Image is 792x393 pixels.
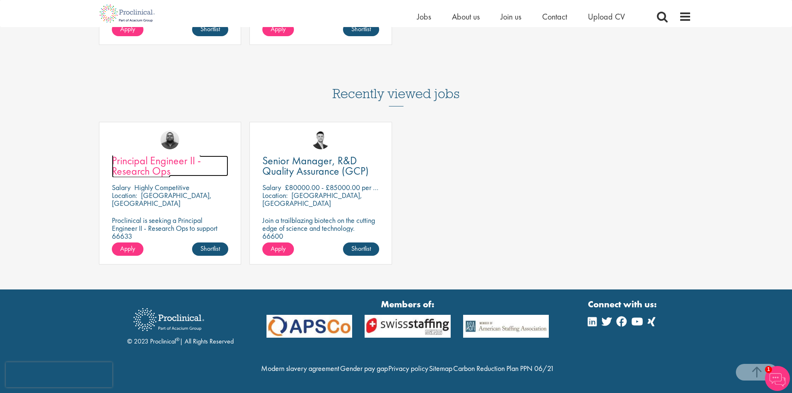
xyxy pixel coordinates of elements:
[340,363,388,373] a: Gender pay gap
[160,131,179,149] img: Ashley Bennett
[112,23,143,36] a: Apply
[112,183,131,192] span: Salary
[388,363,428,373] a: Privacy policy
[417,11,431,22] a: Jobs
[266,298,549,311] strong: Members of:
[588,11,625,22] a: Upload CV
[453,363,554,373] a: Carbon Reduction Plan PPN 06/21
[333,66,460,106] h3: Recently viewed jobs
[120,25,135,33] span: Apply
[112,190,137,200] span: Location:
[429,363,452,373] a: Sitemap
[765,366,772,373] span: 1
[261,363,339,373] a: Modern slavery agreement
[134,183,190,192] p: Highly Competitive
[343,242,379,256] a: Shortlist
[262,156,379,176] a: Senior Manager, R&D Quality Assurance (GCP)
[311,131,330,149] img: Joshua Godden
[452,11,480,22] a: About us
[192,242,228,256] a: Shortlist
[112,216,229,256] p: Proclinical is seeking a Principal Engineer II - Research Ops to support external engineering pro...
[6,362,112,387] iframe: reCAPTCHA
[176,336,180,343] sup: ®
[285,183,392,192] p: £80000.00 - £85000.00 per annum
[262,183,281,192] span: Salary
[457,315,555,338] img: APSCo
[501,11,521,22] a: Join us
[262,242,294,256] a: Apply
[271,25,286,33] span: Apply
[127,302,234,346] div: © 2023 Proclinical | All Rights Reserved
[358,315,457,338] img: APSCo
[262,216,379,232] p: Join a trailblazing biotech on the cutting edge of science and technology.
[112,190,212,208] p: [GEOGRAPHIC_DATA], [GEOGRAPHIC_DATA]
[271,244,286,253] span: Apply
[262,190,362,208] p: [GEOGRAPHIC_DATA], [GEOGRAPHIC_DATA]
[262,190,288,200] span: Location:
[343,23,379,36] a: Shortlist
[260,315,359,338] img: APSCo
[765,366,790,391] img: Chatbot
[112,156,229,176] a: Principal Engineer II - Research Ops
[262,23,294,36] a: Apply
[542,11,567,22] a: Contact
[120,244,135,253] span: Apply
[262,153,369,178] span: Senior Manager, R&D Quality Assurance (GCP)
[262,232,379,240] p: 66600
[127,302,210,337] img: Proclinical Recruitment
[588,298,659,311] strong: Connect with us:
[112,153,201,178] span: Principal Engineer II - Research Ops
[112,232,229,240] p: 66633
[112,242,143,256] a: Apply
[192,23,228,36] a: Shortlist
